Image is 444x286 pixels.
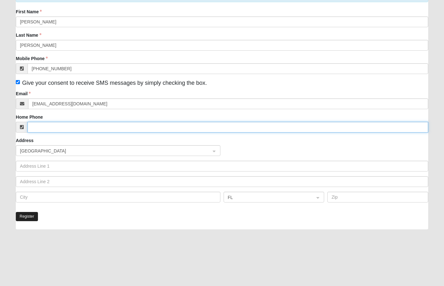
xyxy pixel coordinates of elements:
label: Address [16,137,34,144]
label: Last Name [16,32,41,38]
input: Give your consent to receive SMS messages by simply checking the box. [16,80,20,84]
span: Give your consent to receive SMS messages by simply checking the box. [22,80,207,86]
span: FL [228,194,309,201]
input: City [16,192,220,202]
input: Address Line 1 [16,161,428,171]
label: Email [16,90,31,97]
button: Register [16,212,38,221]
span: United States [20,147,205,154]
label: Home Phone [16,114,43,120]
input: Zip [327,192,428,202]
label: First Name [16,9,42,15]
input: Address Line 2 [16,176,428,187]
label: Mobile Phone [16,55,48,62]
